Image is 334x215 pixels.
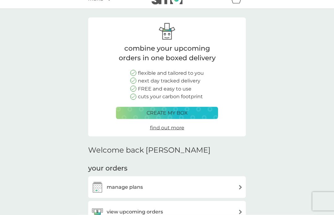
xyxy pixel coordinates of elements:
[150,125,184,131] span: find out more
[138,69,204,77] p: flexible and tailored to you
[238,185,243,190] img: arrow right
[138,85,191,93] p: FREE and easy to use
[116,107,218,119] button: create my box
[238,210,243,214] img: arrow right
[107,183,143,191] h3: manage plans
[88,146,211,155] h2: Welcome back [PERSON_NAME]
[150,124,184,132] a: find out more
[138,93,203,101] p: cuts your carbon footprint
[147,109,188,117] p: create my box
[138,77,200,85] p: next day tracked delivery
[88,164,127,173] h3: your orders
[116,44,218,63] p: combine your upcoming orders in one boxed delivery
